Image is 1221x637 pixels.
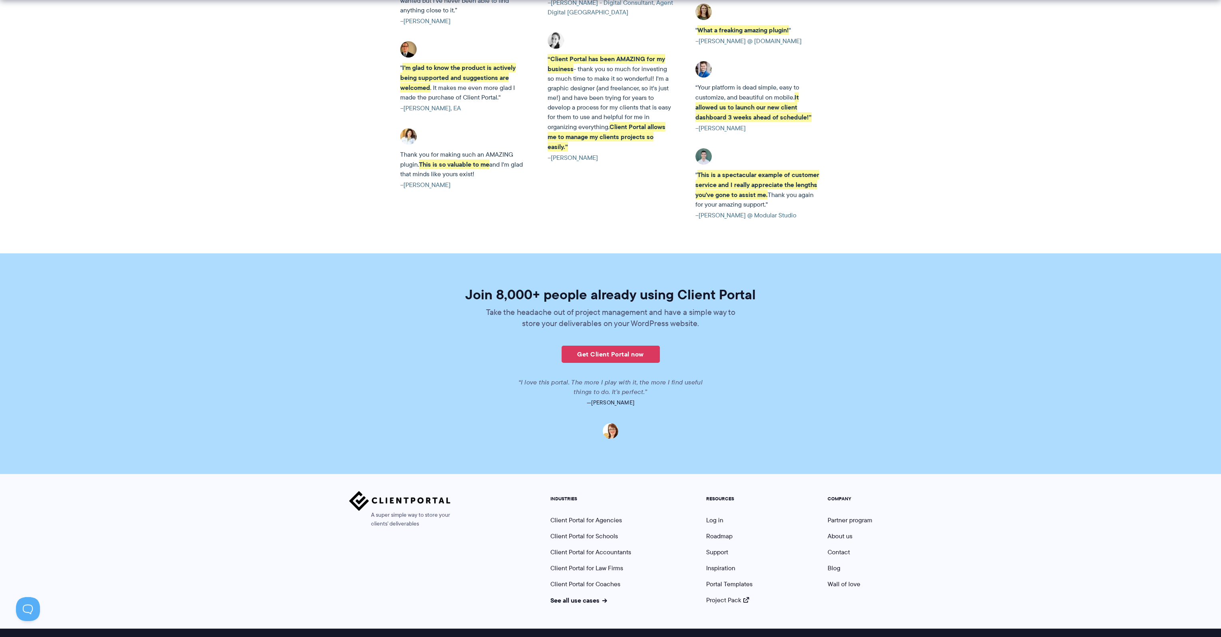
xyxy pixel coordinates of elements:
[548,153,673,163] cite: –[PERSON_NAME]
[509,378,713,397] p: “I love this portal. The more I play with it, the more I find useful things to do. It’s perfect.”
[548,54,673,152] p: - thank you so much for investing so much time to make it so wonderful! I'm a graphic designer (a...
[706,595,749,605] a: Project Pack
[695,36,821,46] cite: –[PERSON_NAME] @ [DOMAIN_NAME]
[706,516,723,525] a: Log in
[550,595,607,605] a: See all use cases
[400,63,526,102] p: " . It makes me even more glad I made the purchase of Client Portal."
[550,516,622,525] a: Client Portal for Agencies
[16,597,40,621] iframe: Toggle Customer Support
[697,25,789,35] strong: What a freaking amazing plugin!
[386,397,835,408] p: —[PERSON_NAME]
[548,122,665,151] strong: Client Portal allows me to manage my clients projects so easily.”
[706,563,735,573] a: Inspiration
[695,170,819,199] strong: This is a spectacular example of customer service and I really appreciate the lengths you've gone...
[400,63,516,92] strong: I'm glad to know the product is actively being supported and suggestions are welcomed
[400,16,526,26] cite: –[PERSON_NAME]
[349,511,451,528] span: A super simple way to store your clients' deliverables
[706,547,728,557] a: Support
[550,547,631,557] a: Client Portal for Accountants
[419,159,489,169] strong: This is so valuable to me
[386,288,835,301] h2: Join 8,000+ people already using Client Portal
[706,579,752,589] a: Portal Templates
[828,516,872,525] a: Partner program
[828,531,852,541] a: About us
[550,496,631,502] h5: INDUSTRIES
[828,579,860,589] a: Wall of love
[695,211,821,220] cite: –[PERSON_NAME] @ Modular Studio
[550,579,620,589] a: Client Portal for Coaches
[706,531,733,541] a: Roadmap
[828,496,872,502] h5: COMPANY
[481,307,741,329] p: Take the headache out of project management and have a simple way to store your deliverables on y...
[550,531,618,541] a: Client Portal for Schools
[400,180,526,190] cite: –[PERSON_NAME]
[828,563,840,573] a: Blog
[695,83,821,122] p: “Your platform is dead simple, easy to customize, and beautiful on mobile.
[400,128,417,145] img: Crysti Couture's testimonial for Client Portal
[400,104,526,113] cite: –[PERSON_NAME], EA
[550,563,623,573] a: Client Portal for Law Firms
[695,170,821,209] p: " Thank you again for your amazing support."
[695,123,821,133] cite: –[PERSON_NAME]
[706,496,752,502] h5: RESOURCES
[695,92,812,122] strong: It allowed us to launch our new client dashboard 3 weeks ahead of schedule!”
[562,346,660,363] a: Get Client Portal now
[828,547,850,557] a: Contact
[548,54,665,74] strong: “Client Portal has been AMAZING for my business
[695,25,821,35] p: " "
[400,150,526,179] p: Thank you for making such an AMAZING plugin. and I'm glad that minds like yours exist!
